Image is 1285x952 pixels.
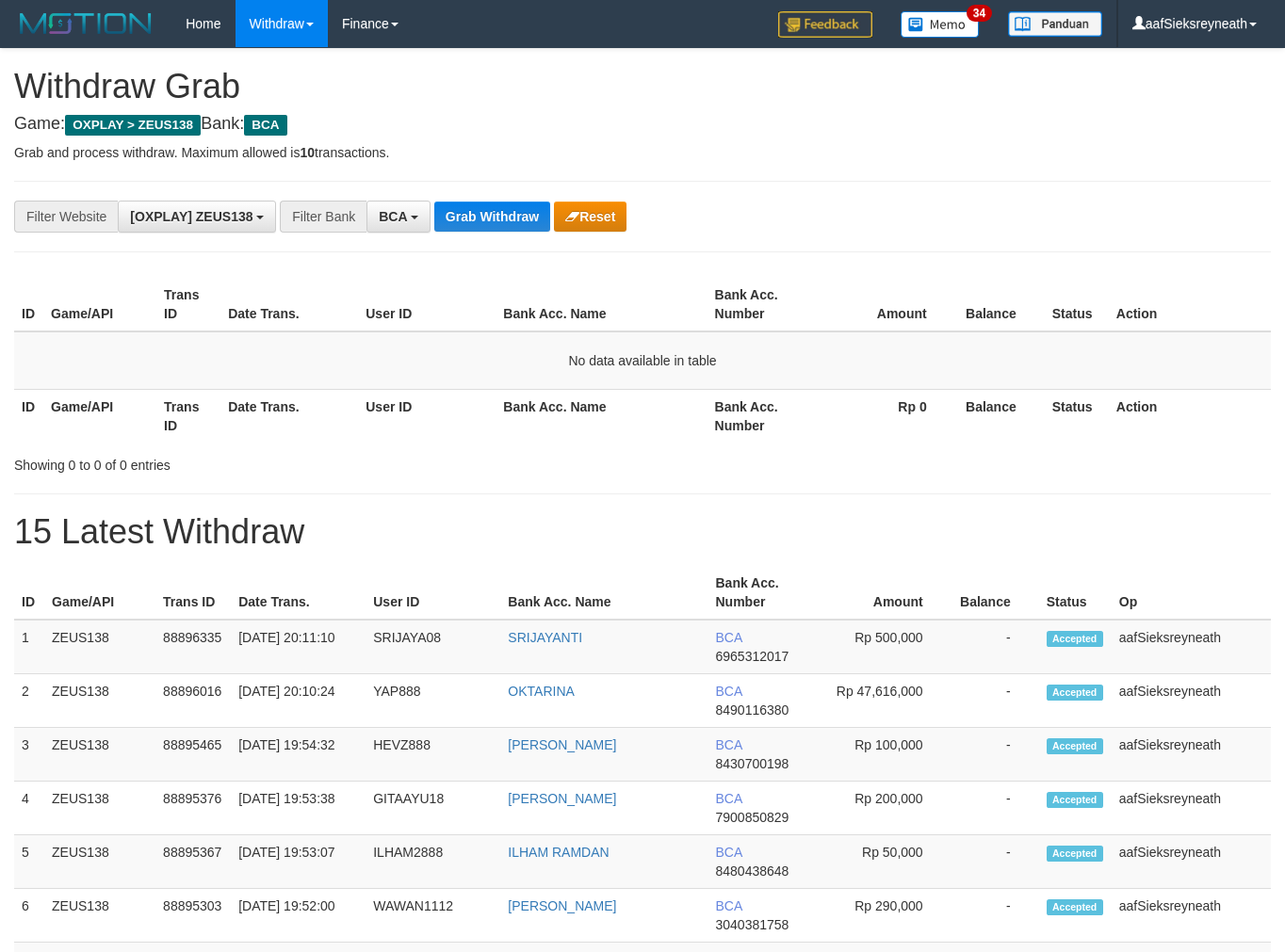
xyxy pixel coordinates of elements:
[366,835,500,889] td: ILHAM2888
[708,566,819,620] th: Bank Acc. Number
[65,115,201,136] span: OXPLAY > ZEUS138
[508,898,616,913] a: [PERSON_NAME]
[366,674,500,728] td: YAP888
[1109,389,1271,443] th: Action
[820,835,952,889] td: Rp 50,000
[231,566,366,620] th: Date Trans.
[14,143,1271,162] p: Grab and process withdraw. Maximum allowed is transactions.
[155,728,231,782] td: 88895465
[708,389,821,443] th: Bank Acc. Number
[14,674,44,728] td: 2
[1047,792,1103,808] span: Accepted
[300,145,315,160] strong: 10
[1112,728,1271,782] td: aafSieksreyneath
[1112,835,1271,889] td: aafSieksreyneath
[715,810,789,825] span: Copy 7900850829 to clipboard
[155,620,231,674] td: 88896335
[231,782,366,835] td: [DATE] 19:53:38
[715,649,789,664] span: Copy 6965312017 to clipboard
[43,389,156,443] th: Game/API
[1047,899,1103,915] span: Accepted
[715,684,741,699] span: BCA
[434,202,550,232] button: Grab Withdraw
[508,845,609,860] a: ILHAM RAMDAN
[1112,620,1271,674] td: aafSieksreyneath
[508,737,616,752] a: [PERSON_NAME]
[358,278,496,331] th: User ID
[366,782,500,835] td: GITAAYU18
[952,782,1039,835] td: -
[955,278,1045,331] th: Balance
[231,889,366,943] td: [DATE] 19:52:00
[820,566,952,620] th: Amount
[1039,566,1112,620] th: Status
[496,389,707,443] th: Bank Acc. Name
[715,917,789,932] span: Copy 3040381758 to clipboard
[708,278,821,331] th: Bank Acc. Number
[14,68,1271,105] h1: Withdraw Grab
[14,566,44,620] th: ID
[952,728,1039,782] td: -
[820,782,952,835] td: Rp 200,000
[554,202,626,232] button: Reset
[231,728,366,782] td: [DATE] 19:54:32
[366,728,500,782] td: HEVZ888
[220,389,358,443] th: Date Trans.
[952,674,1039,728] td: -
[155,782,231,835] td: 88895376
[366,566,500,620] th: User ID
[43,278,156,331] th: Game/API
[820,728,952,782] td: Rp 100,000
[500,566,708,620] th: Bank Acc. Name
[244,115,286,136] span: BCA
[231,620,366,674] td: [DATE] 20:11:10
[14,115,1271,134] h4: Game: Bank:
[778,11,872,38] img: Feedback.jpg
[14,448,521,475] div: Showing 0 to 0 of 0 entries
[1047,738,1103,754] span: Accepted
[715,791,741,806] span: BCA
[14,620,44,674] td: 1
[821,389,955,443] th: Rp 0
[44,835,155,889] td: ZEUS138
[231,835,366,889] td: [DATE] 19:53:07
[820,674,952,728] td: Rp 47,616,000
[44,889,155,943] td: ZEUS138
[44,728,155,782] td: ZEUS138
[366,889,500,943] td: WAWAN1112
[366,201,431,233] button: BCA
[156,278,220,331] th: Trans ID
[715,863,789,879] span: Copy 8480438648 to clipboard
[14,782,44,835] td: 4
[1047,685,1103,701] span: Accepted
[44,782,155,835] td: ZEUS138
[14,835,44,889] td: 5
[118,201,276,233] button: [OXPLAY] ZEUS138
[1112,566,1271,620] th: Op
[14,9,157,38] img: MOTION_logo.png
[44,620,155,674] td: ZEUS138
[14,889,44,943] td: 6
[1112,782,1271,835] td: aafSieksreyneath
[280,201,366,233] div: Filter Bank
[715,702,789,718] span: Copy 8490116380 to clipboard
[1045,389,1109,443] th: Status
[496,278,707,331] th: Bank Acc. Name
[952,889,1039,943] td: -
[14,331,1271,390] td: No data available in table
[366,620,500,674] td: SRIJAYA08
[952,620,1039,674] td: -
[508,684,575,699] a: OKTARINA
[952,835,1039,889] td: -
[1109,278,1271,331] th: Action
[1112,889,1271,943] td: aafSieksreyneath
[14,278,43,331] th: ID
[14,389,43,443] th: ID
[715,898,741,913] span: BCA
[715,630,741,645] span: BCA
[156,389,220,443] th: Trans ID
[130,209,252,224] span: [OXPLAY] ZEUS138
[14,201,118,233] div: Filter Website
[715,737,741,752] span: BCA
[44,674,155,728] td: ZEUS138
